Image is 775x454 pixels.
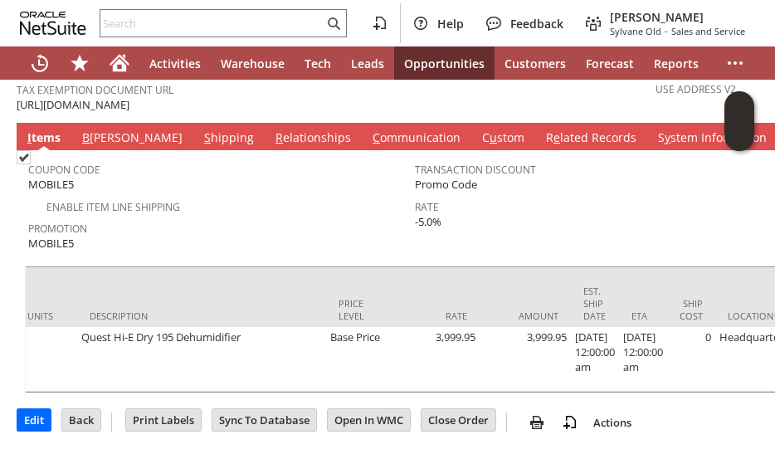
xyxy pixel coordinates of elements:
[27,129,32,145] span: I
[527,413,547,432] img: print.svg
[126,409,201,431] input: Print Labels
[17,97,129,113] span: [URL][DOMAIN_NAME]
[571,327,619,392] td: [DATE] 12:00:00 am
[619,327,667,392] td: [DATE] 12:00:00 am
[415,163,536,177] a: Transaction Discount
[490,129,497,145] span: u
[388,327,480,392] td: 3,999.95
[17,409,51,431] input: Edit
[275,129,283,145] span: R
[28,163,100,177] a: Coupon Code
[495,46,576,80] a: Customers
[295,46,341,80] a: Tech
[656,82,736,96] a: Use Address V2
[415,214,441,230] span: -5.0%
[20,12,86,35] svg: logo
[610,9,745,25] span: [PERSON_NAME]
[586,56,634,71] span: Forecast
[631,310,655,322] div: ETA
[328,409,410,431] input: Open In WMC
[724,91,754,151] iframe: Click here to launch Oracle Guided Learning Help Panel
[492,310,558,322] div: Amount
[404,56,485,71] span: Opportunities
[339,297,376,322] div: Price Level
[654,56,699,71] span: Reports
[17,150,31,164] img: Checked
[394,46,495,80] a: Opportunities
[401,310,467,322] div: Rate
[200,129,258,148] a: Shipping
[415,200,439,214] a: Rate
[504,56,566,71] span: Customers
[341,46,394,80] a: Leads
[77,327,326,392] td: Quest Hi-E Dry 195 Dehumidifier
[60,46,100,80] div: Shortcuts
[28,222,87,236] a: Promotion
[110,53,129,73] svg: Home
[542,129,641,148] a: Related Records
[665,25,668,37] span: -
[100,46,139,80] a: Home
[478,129,529,148] a: Custom
[17,83,173,97] a: Tax Exemption Document URL
[724,122,754,152] span: Oracle Guided Learning Widget. To move around, please hold and drag
[665,129,670,145] span: y
[78,129,187,148] a: B[PERSON_NAME]
[654,129,771,148] a: System Information
[90,310,314,322] div: Description
[422,409,495,431] input: Close Order
[46,200,180,214] a: Enable Item Line Shipping
[373,129,380,145] span: C
[587,415,638,430] a: Actions
[27,310,65,322] div: Units
[351,56,384,71] span: Leads
[30,53,50,73] svg: Recent Records
[70,53,90,73] svg: Shortcuts
[480,327,571,392] td: 3,999.95
[644,46,709,80] a: Reports
[28,236,74,251] span: MOBILE5
[23,129,65,148] a: Items
[715,46,755,80] div: More menus
[221,56,285,71] span: Warehouse
[305,56,331,71] span: Tech
[576,46,644,80] a: Forecast
[139,46,211,80] a: Activities
[671,25,745,37] span: Sales and Service
[100,13,324,33] input: Search
[415,177,477,193] span: Promo Code
[82,129,90,145] span: B
[667,327,715,392] td: 0
[326,327,388,392] td: Base Price
[28,177,74,193] span: MOBILE5
[437,16,464,32] span: Help
[368,129,465,148] a: Communication
[583,285,607,322] div: Est. Ship Date
[204,129,211,145] span: S
[62,409,100,431] input: Back
[510,16,563,32] span: Feedback
[149,56,201,71] span: Activities
[560,413,580,432] img: add-record.svg
[20,46,60,80] a: Recent Records
[211,46,295,80] a: Warehouse
[271,129,355,148] a: Relationships
[680,297,703,322] div: Ship Cost
[610,25,661,37] span: Sylvane Old
[324,13,344,33] svg: Search
[212,409,316,431] input: Sync To Database
[553,129,560,145] span: e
